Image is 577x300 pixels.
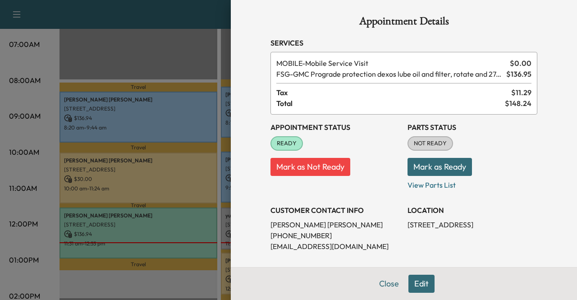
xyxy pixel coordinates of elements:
[270,266,400,277] h3: APPOINTMENT TIME
[511,87,531,98] span: $ 11.29
[408,122,537,133] h3: Parts Status
[270,16,537,30] h1: Appointment Details
[270,205,400,216] h3: CUSTOMER CONTACT INFO
[270,219,400,230] p: [PERSON_NAME] [PERSON_NAME]
[408,176,537,190] p: View Parts List
[408,219,537,230] p: [STREET_ADDRESS]
[271,139,302,148] span: READY
[276,69,503,79] span: GMC Prograde protection dexos lube oil and filter, rotate and 27-point inspection.
[408,139,452,148] span: NOT READY
[506,69,531,79] span: $ 136.95
[270,158,350,176] button: Mark as Not Ready
[510,58,531,69] span: $ 0.00
[276,87,511,98] span: Tax
[408,205,537,216] h3: LOCATION
[408,275,435,293] button: Edit
[270,230,400,241] p: [PHONE_NUMBER]
[270,241,400,252] p: [EMAIL_ADDRESS][DOMAIN_NAME]
[270,122,400,133] h3: Appointment Status
[505,98,531,109] span: $ 148.24
[270,37,537,48] h3: Services
[373,275,405,293] button: Close
[408,266,537,277] h3: VEHICLE INFORMATION
[276,58,506,69] span: Mobile Service Visit
[408,158,472,176] button: Mark as Ready
[276,98,505,109] span: Total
